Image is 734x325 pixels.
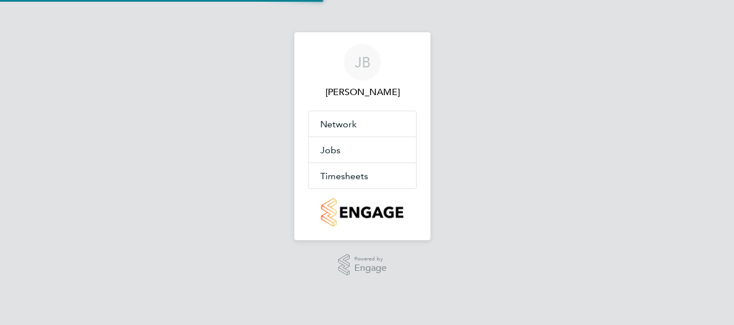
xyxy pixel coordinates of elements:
a: JB[PERSON_NAME] [308,44,417,99]
span: Timesheets [320,171,368,182]
span: Jobs [320,145,340,156]
nav: Main navigation [294,32,430,240]
a: Go to home page [308,198,417,226]
span: Network [320,119,357,130]
button: Timesheets [309,163,416,188]
span: JB [355,55,370,70]
img: countryside-properties-logo-retina.png [321,198,403,226]
button: Network [309,111,416,137]
button: Jobs [309,137,416,162]
span: James Ballantyne [308,85,417,99]
span: Powered by [354,254,387,264]
span: Engage [354,263,387,273]
a: Powered byEngage [338,254,387,276]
